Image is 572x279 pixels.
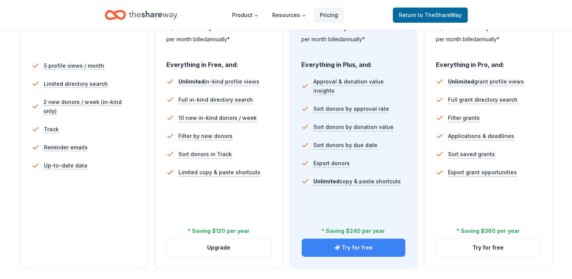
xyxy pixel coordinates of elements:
span: Limited copy & paste shortcuts [178,168,260,177]
span: Sort donors by donation value [313,122,394,132]
div: * Saving $360 per year [457,226,520,236]
span: Approval & donation value insights [313,77,406,95]
span: 10 new in-kind donors / week [178,113,257,122]
span: Reminder emails [44,143,88,152]
span: in-kind profile views [178,78,259,85]
span: Track [44,125,59,134]
div: Everything in Free, and: [166,54,271,70]
button: Product [226,8,265,23]
span: Sort saved grants [448,150,495,159]
span: $ 89 [481,12,515,33]
div: per month billed annually* [436,35,541,44]
span: Export donors [313,159,350,168]
button: Resources [266,8,312,23]
span: copy & paste shortcuts [313,178,401,184]
span: Export grant opportunities [448,168,517,177]
div: Everything in Pro, and: [436,54,541,70]
span: Full in-kind directory search [178,95,253,104]
span: 5 profile views / month [44,61,104,70]
a: Home [105,6,177,24]
button: Upgrade [167,239,271,257]
div: * Saving $120 per year [188,226,250,236]
div: per month billed annually* [301,35,406,44]
span: $ 39 [339,12,372,33]
span: Filter by new donors [178,132,233,141]
span: Sort donors in Track [178,150,232,159]
nav: Main [226,6,344,24]
span: $ 19 [204,12,234,33]
span: Limited directory search [44,79,108,88]
div: * Saving $240 per year [322,226,385,236]
span: 2 new donors / week (in-kind only) [43,98,136,116]
span: Sort donors by approval rate [313,104,389,113]
span: Sort donors by due date [313,141,377,150]
div: per month billed annually* [166,35,271,44]
a: Returnto TheShareWay [393,8,468,23]
span: Applications & deadlines [448,132,514,141]
span: Unlimited [448,78,474,85]
span: Filter grants [448,113,480,122]
span: Up-to-date data [44,161,87,170]
button: Try for free [302,239,406,257]
button: Try for free [436,239,540,257]
span: Return [399,11,462,20]
span: to TheShareWay [418,12,462,18]
span: grant profile views [448,78,524,85]
div: Everything in Plus, and: [301,54,406,70]
span: Full grant directory search [448,95,518,104]
span: Unlimited [313,178,339,184]
a: Pricing [314,8,344,23]
span: Unlimited [178,78,205,85]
